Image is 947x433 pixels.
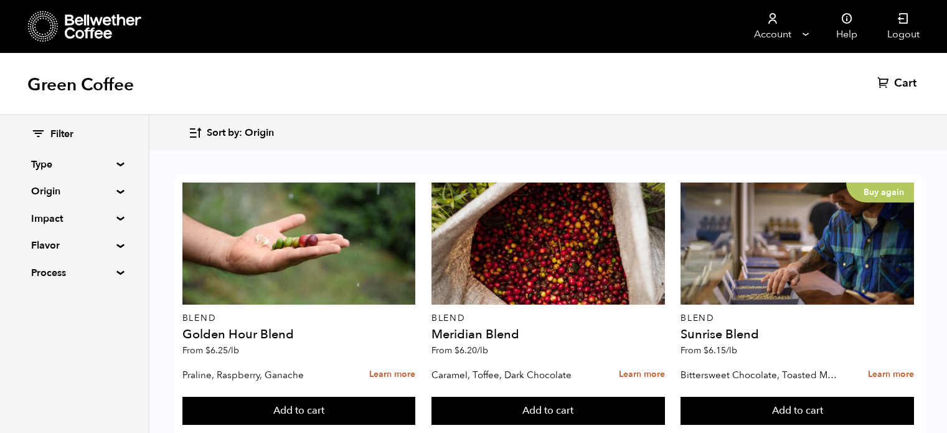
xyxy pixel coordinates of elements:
[205,345,239,356] bdi: 6.25
[894,76,916,91] span: Cart
[31,184,117,199] summary: Origin
[31,211,117,226] summary: Impact
[431,397,665,426] button: Add to cart
[868,361,914,388] a: Learn more
[31,238,117,253] summary: Flavor
[877,76,920,91] a: Cart
[182,366,341,384] p: Praline, Raspberry, Ganache
[431,345,488,356] span: From
[31,157,117,172] summary: Type
[681,183,914,305] a: Buy again
[681,328,914,341] h4: Sunrise Blend
[188,118,274,148] button: Sort by: Origin
[455,345,459,356] span: $
[205,345,210,356] span: $
[27,74,134,96] h1: Green Coffee
[182,397,416,426] button: Add to cart
[431,314,665,323] p: Blend
[846,183,914,202] p: Buy again
[182,345,239,356] span: From
[31,265,117,280] summary: Process
[431,328,665,341] h4: Meridian Blend
[619,361,665,388] a: Learn more
[681,314,914,323] p: Blend
[681,397,914,426] button: Add to cart
[726,345,737,356] span: /lb
[477,345,488,356] span: /lb
[431,366,590,384] p: Caramel, Toffee, Dark Chocolate
[681,345,737,356] span: From
[681,366,839,384] p: Bittersweet Chocolate, Toasted Marshmallow, Candied Orange, Praline
[182,314,416,323] p: Blend
[207,126,274,140] span: Sort by: Origin
[50,128,73,141] span: Filter
[182,328,416,341] h4: Golden Hour Blend
[228,345,239,356] span: /lb
[704,345,737,356] bdi: 6.15
[704,345,709,356] span: $
[369,361,415,388] a: Learn more
[455,345,488,356] bdi: 6.20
